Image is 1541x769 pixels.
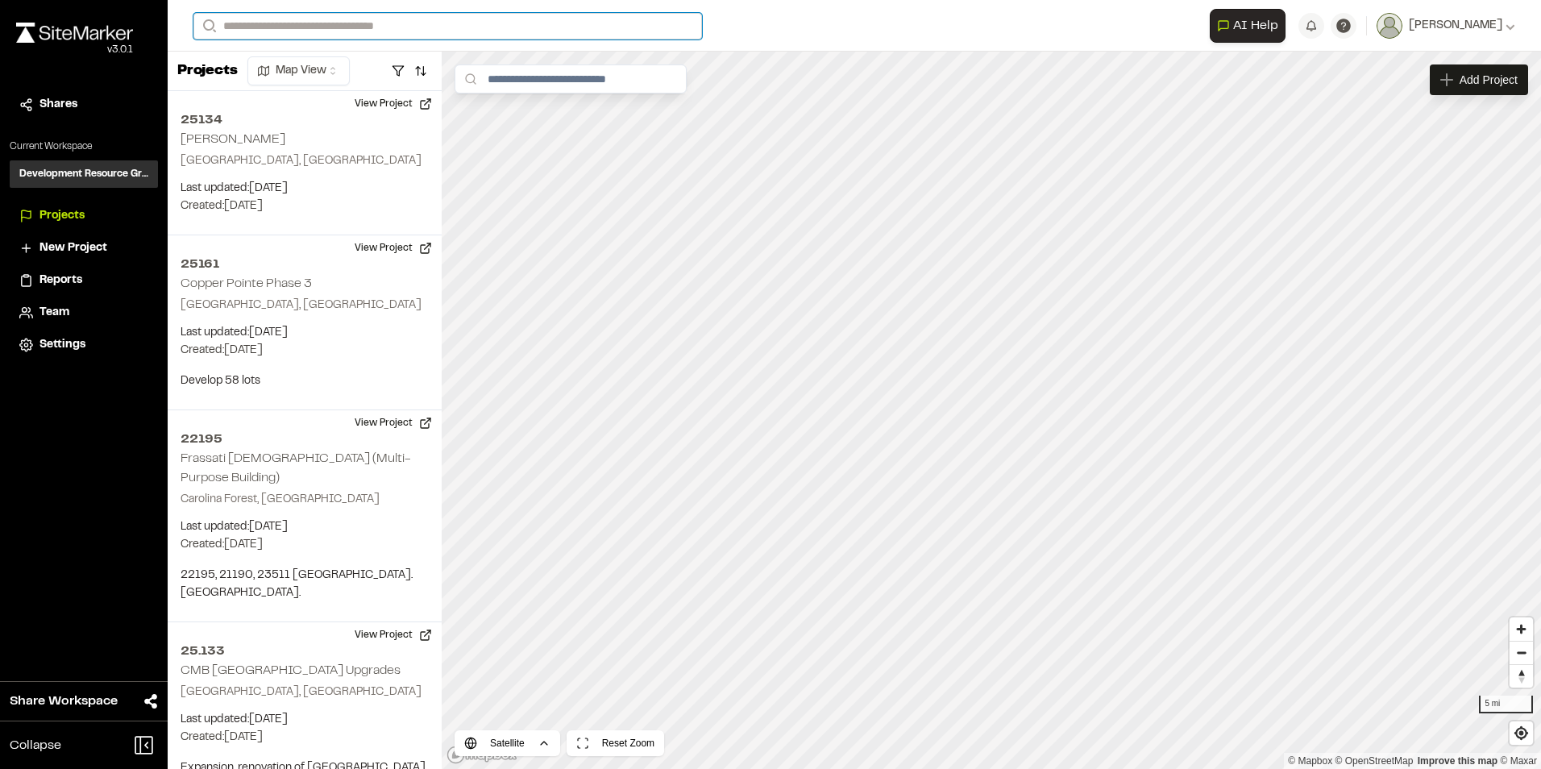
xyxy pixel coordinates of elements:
button: View Project [345,235,442,261]
h3: Development Resource Group [19,167,148,181]
p: [GEOGRAPHIC_DATA], [GEOGRAPHIC_DATA] [181,152,429,170]
a: New Project [19,239,148,257]
div: 5 mi [1479,696,1533,713]
a: Settings [19,336,148,354]
button: View Project [345,410,442,436]
p: Created: [DATE] [181,342,429,360]
p: Current Workspace [10,139,158,154]
span: New Project [39,239,107,257]
p: [GEOGRAPHIC_DATA], [GEOGRAPHIC_DATA] [181,297,429,314]
button: View Project [345,91,442,117]
a: Projects [19,207,148,225]
span: Settings [39,336,85,354]
h2: 25161 [181,255,429,274]
span: AI Help [1233,16,1278,35]
p: Carolina Forest, [GEOGRAPHIC_DATA] [181,491,429,509]
p: Last updated: [DATE] [181,711,429,729]
button: Reset Zoom [567,730,664,756]
div: Oh geez...please don't... [16,43,133,57]
h2: Copper Pointe Phase 3 [181,278,312,289]
a: Mapbox logo [447,746,517,764]
a: Shares [19,96,148,114]
span: [PERSON_NAME] [1409,17,1502,35]
button: Search [193,13,222,39]
p: Created: [DATE] [181,729,429,746]
h2: CMB [GEOGRAPHIC_DATA] Upgrades [181,665,401,676]
a: Team [19,304,148,322]
h2: 25.133 [181,642,429,661]
button: [PERSON_NAME] [1377,13,1515,39]
p: Projects [177,60,238,82]
button: Find my location [1510,721,1533,745]
p: Last updated: [DATE] [181,324,429,342]
button: Zoom out [1510,641,1533,664]
button: Satellite [455,730,560,756]
h2: [PERSON_NAME] [181,134,285,145]
p: Last updated: [DATE] [181,518,429,536]
p: Last updated: [DATE] [181,180,429,197]
span: Reports [39,272,82,289]
img: User [1377,13,1402,39]
p: Created: [DATE] [181,197,429,215]
a: OpenStreetMap [1335,755,1414,767]
button: Reset bearing to north [1510,664,1533,688]
h2: 22195 [181,430,429,449]
img: rebrand.png [16,23,133,43]
button: Zoom in [1510,617,1533,641]
button: View Project [345,622,442,648]
p: Created: [DATE] [181,536,429,554]
button: Open AI Assistant [1210,9,1286,43]
span: Share Workspace [10,692,118,711]
canvas: Map [442,52,1541,769]
a: Map feedback [1418,755,1497,767]
p: Develop 58 lots [181,372,429,390]
h2: 25134 [181,110,429,130]
a: Mapbox [1288,755,1332,767]
span: Reset bearing to north [1510,665,1533,688]
a: Maxar [1500,755,1537,767]
span: Add Project [1460,72,1518,88]
span: Projects [39,207,85,225]
h2: Frassati [DEMOGRAPHIC_DATA] (Multi-Purpose Building) [181,453,411,484]
span: Team [39,304,69,322]
div: Open AI Assistant [1210,9,1292,43]
p: 22195, 21190, 23511 [GEOGRAPHIC_DATA]. [GEOGRAPHIC_DATA]. [181,567,429,602]
p: [GEOGRAPHIC_DATA], [GEOGRAPHIC_DATA] [181,684,429,701]
span: Collapse [10,736,61,755]
a: Reports [19,272,148,289]
span: Shares [39,96,77,114]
